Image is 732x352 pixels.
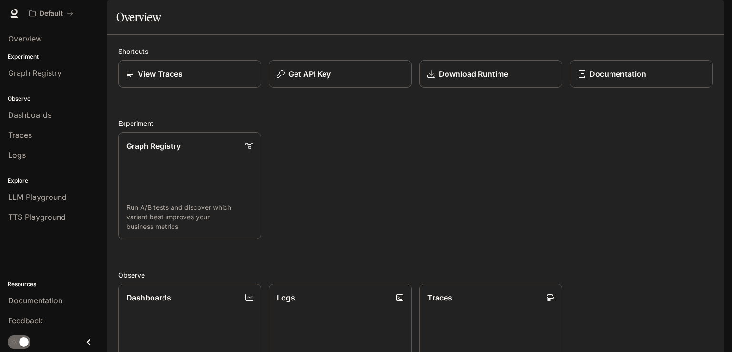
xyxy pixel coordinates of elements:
a: Graph RegistryRun A/B tests and discover which variant best improves your business metrics [118,132,261,239]
p: Run A/B tests and discover which variant best improves your business metrics [126,203,253,231]
a: View Traces [118,60,261,88]
h2: Shortcuts [118,46,713,56]
p: Get API Key [288,68,331,80]
p: Default [40,10,63,18]
p: View Traces [138,68,183,80]
p: Traces [427,292,452,303]
p: Download Runtime [439,68,508,80]
p: Dashboards [126,292,171,303]
p: Documentation [590,68,646,80]
button: All workspaces [25,4,78,23]
a: Documentation [570,60,713,88]
a: Download Runtime [419,60,562,88]
h1: Overview [116,8,161,27]
p: Logs [277,292,295,303]
button: Get API Key [269,60,412,88]
p: Graph Registry [126,140,181,152]
h2: Experiment [118,118,713,128]
h2: Observe [118,270,713,280]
